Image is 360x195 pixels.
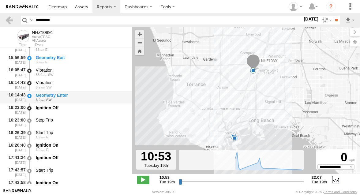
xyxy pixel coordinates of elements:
[312,175,327,180] strong: 22:07
[135,30,144,38] button: Zoom in
[317,151,355,164] div: 0
[36,98,45,102] span: 6.2
[135,47,144,55] button: Zoom Home
[36,167,126,173] div: Start Trip
[36,180,126,186] div: Ignition On
[320,16,333,24] label: Search Filter Options
[45,60,47,64] span: Heading: 89
[36,80,126,85] div: Vibration
[35,43,132,47] div: Event
[287,2,304,11] div: Zulema McIntosch
[48,73,54,77] span: Heading: 243
[5,54,26,65] div: 15:56:59 [DATE]
[5,179,26,190] div: 17:43:58 [DATE]
[159,175,175,180] strong: 10:53
[36,105,126,111] div: Ignition Off
[137,176,149,184] label: Play/Stop
[135,38,144,47] button: Zoom out
[152,190,175,194] div: Version: 306.00
[36,92,126,98] div: Geometry Enter
[36,135,45,139] span: 1.9
[5,104,26,115] div: 16:23:00 [DATE]
[36,55,126,60] div: Geometry Exit
[324,190,357,194] a: Terms and Conditions
[345,16,355,24] label: Export results as...
[36,60,44,64] span: 36
[36,142,126,148] div: Ignition On
[46,85,52,89] span: Heading: 222
[46,98,52,102] span: Heading: 222
[32,35,53,39] div: ActiveTRAC
[6,5,38,9] img: rand-logo.svg
[5,167,26,178] div: 17:43:57 [DATE]
[312,180,327,184] span: Tue 19th Aug 2025
[32,39,53,42] div: All Assets
[3,189,32,195] a: Visit our Website
[36,73,47,77] span: 55.9
[46,135,48,139] span: Heading: 84
[36,85,45,89] span: 6.2
[45,48,47,51] span: Heading: 89
[159,180,175,184] span: Tue 19th Aug 2025
[36,155,126,160] div: Ignition Off
[29,16,34,24] label: Search Query
[326,2,336,12] i: ?
[5,92,26,103] div: 16:14:43 [DATE]
[302,16,320,22] label: [DATE]
[5,141,26,153] div: 16:26:40 [DATE]
[296,190,357,194] div: © Copyright 2025 -
[36,130,126,135] div: Start Trip
[5,16,14,24] a: Back to previous Page
[5,43,26,47] div: Time
[46,148,48,152] span: Heading: 84
[261,59,279,63] span: NHZ10891
[5,129,26,140] div: 16:26:39 [DATE]
[36,67,126,73] div: Vibration
[36,48,44,51] span: 36
[5,154,26,165] div: 17:41:24 [DATE]
[5,66,26,78] div: 16:05:47 [DATE]
[32,30,53,35] div: NHZ10891 - View Asset History
[36,117,126,123] div: Stop Trip
[36,148,45,152] span: 1.9
[5,117,26,128] div: 16:23:00 [DATE]
[5,79,26,90] div: 16:14:43 [DATE]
